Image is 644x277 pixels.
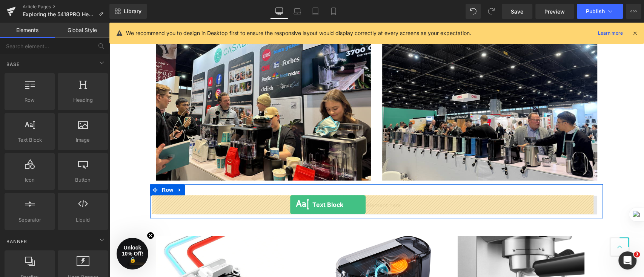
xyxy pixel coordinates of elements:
[124,8,141,15] span: Library
[618,251,636,269] iframe: Intercom live chat
[51,162,66,173] span: Row
[23,11,95,17] span: Exploring the 5418PRO Heating System: Faster Heating, Faster Coffee Enjoyment
[270,4,288,19] a: Desktop
[7,96,52,104] span: Row
[7,176,52,184] span: Icon
[23,4,109,10] a: Article Pages
[306,4,324,19] a: Tablet
[484,4,499,19] button: Redo
[60,136,106,144] span: Image
[466,4,481,19] button: Undo
[288,4,306,19] a: Laptop
[511,8,523,15] span: Save
[626,4,641,19] button: More
[7,216,52,224] span: Separator
[109,4,147,19] a: New Library
[126,29,471,37] p: We recommend you to design in Desktop first to ensure the responsive layout would display correct...
[634,251,640,257] span: 3
[6,238,28,245] span: Banner
[577,4,623,19] button: Publish
[60,176,106,184] span: Button
[60,96,106,104] span: Heading
[544,8,565,15] span: Preview
[55,23,109,38] a: Global Style
[586,8,605,14] span: Publish
[595,29,626,38] a: Learn more
[6,61,20,68] span: Base
[324,4,343,19] a: Mobile
[535,4,574,19] a: Preview
[60,216,106,224] span: Liquid
[66,162,76,173] a: Expand / Collapse
[7,136,52,144] span: Text Block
